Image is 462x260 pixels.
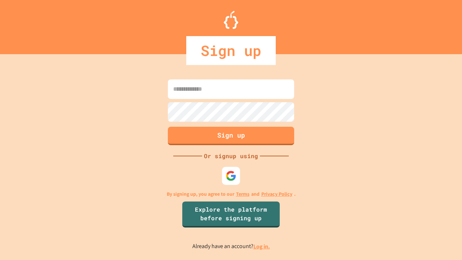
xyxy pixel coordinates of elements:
[168,127,294,145] button: Sign up
[253,243,270,250] a: Log in.
[224,11,238,29] img: Logo.svg
[236,190,249,198] a: Terms
[186,36,276,65] div: Sign up
[192,242,270,251] p: Already have an account?
[226,170,236,181] img: google-icon.svg
[261,190,292,198] a: Privacy Policy
[182,201,280,227] a: Explore the platform before signing up
[202,152,260,160] div: Or signup using
[167,190,296,198] p: By signing up, you agree to our and .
